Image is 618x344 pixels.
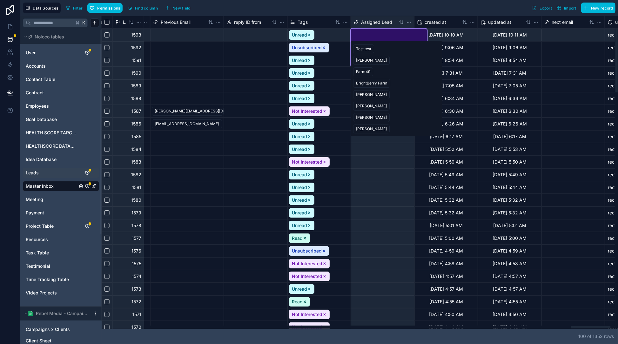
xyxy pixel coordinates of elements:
button: Select all [104,20,110,25]
button: Select row [104,147,110,152]
span: K [82,21,86,25]
div: [DATE] 6:30 AM [478,105,541,118]
button: Google Sheets logoRebel Media - Campaign Analytics [23,309,90,318]
div: [PERSON_NAME] [356,57,387,63]
span: Rebel Media - Campaign Analytics [36,310,87,317]
span: 1352 [593,334,603,339]
div: [DATE] 6:17 AM [478,130,541,143]
span: Tags [298,19,308,25]
div: Goal Database [23,114,99,125]
a: Leads [26,170,77,176]
div: [DATE] 5:32 AM [478,206,541,219]
div: [DATE] 7:31 AM [414,67,478,79]
span: Find column [135,6,158,10]
div: [PERSON_NAME] [356,115,387,120]
span: next email [552,19,573,25]
button: Select row [104,198,110,203]
div: [DATE] 4:55 AM [414,295,478,308]
a: Resources [26,236,77,243]
span: Contract [26,90,44,96]
button: Select row [104,109,110,114]
a: Contract [26,90,77,96]
div: HEALTH SCORE TARGET [23,128,99,138]
div: 1593 [112,29,144,41]
span: Project Table [26,223,54,229]
div: Task Table [23,248,99,258]
div: created at [414,16,478,29]
span: Previous Email [161,19,191,25]
div: HEALTHSCORE DATABASE [23,141,99,151]
div: Idea Database [23,154,99,165]
span: Employees [26,103,49,109]
div: [DATE] 5:53 AM [478,143,541,156]
button: Select row [104,134,110,139]
button: Select row [104,45,110,50]
span: Import [564,6,576,10]
div: 1585 [112,130,144,143]
div: [DATE] 6:26 AM [478,118,541,130]
div: Master Inbox [23,181,99,191]
div: 1581 [112,181,144,194]
button: Select row [104,71,110,76]
button: Select row [104,159,110,165]
button: Select row [104,287,110,292]
span: Client Sheet [26,338,51,344]
span: row s [604,334,614,339]
div: [DATE] 4:57 AM [414,283,478,295]
button: Select row [104,83,110,88]
div: [DATE] 7:05 AM [478,79,541,92]
div: Time Tracking Table [23,274,99,285]
div: 1573 [112,283,144,295]
span: of [587,334,591,339]
div: Farm49 [356,69,370,75]
div: [DATE] 5:49 AM [478,168,541,181]
button: Find column [125,3,160,13]
span: Data Sources [33,6,58,10]
div: [DATE] 4:48 AM [478,321,541,334]
div: [DATE] 4:59 AM [478,245,541,257]
div: [DATE] 7:05 AM [414,79,478,92]
button: Select row [104,299,110,304]
button: Select row [104,172,110,177]
div: [DATE] 4:48 AM [414,321,478,334]
div: [DATE] 4:58 AM [414,257,478,270]
span: Goal Database [26,116,57,123]
div: Testimonial [23,261,99,271]
span: Assigned Lead [361,19,393,25]
div: 1591 [112,54,144,67]
span: Payment [26,210,44,216]
div: [PERSON_NAME] [356,103,387,109]
div: [DATE] 4:50 AM [414,308,478,321]
a: Permissions [87,3,125,13]
div: Select all [102,16,112,29]
a: Idea Database [26,156,77,163]
div: 1584 [112,143,144,156]
div: [DATE] 5:32 AM [478,194,541,206]
div: [DATE] 5:44 AM [478,181,541,194]
div: [DATE] 4:55 AM [478,295,541,308]
a: New record [579,3,615,13]
div: Contract [23,88,99,98]
button: Filter [63,3,85,13]
span: updated at [488,19,512,25]
div: 1578 [112,219,144,232]
button: Export [530,3,554,13]
div: 1583 [112,156,144,168]
div: 1580 [112,194,144,206]
span: HEALTHSCORE DATABASE [26,143,77,149]
div: Assigned Lead [351,16,414,29]
div: 1589 [112,79,144,92]
div: [DATE] 5:49 AM [414,168,478,181]
span: Time Tracking Table [26,276,69,283]
button: Select row [104,96,110,101]
div: [DATE] 6:34 AM [478,92,541,105]
div: [DATE] 8:54 AM [414,54,478,67]
div: 1582 [112,168,144,181]
span: created at [425,19,447,25]
div: 1592 [112,41,144,54]
div: Test test [356,46,371,52]
button: Select row [104,312,110,317]
button: Select row [104,185,110,190]
div: [DATE] 4:57 AM [478,283,541,295]
div: 1588 [112,92,144,105]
